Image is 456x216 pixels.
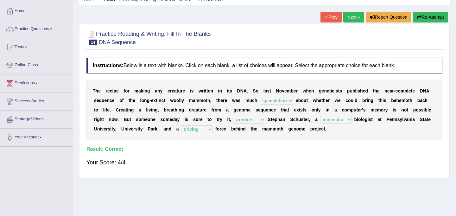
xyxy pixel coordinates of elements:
[420,98,422,103] b: a
[219,88,222,93] b: n
[392,88,394,93] b: r
[335,98,338,103] b: w
[362,107,363,112] b: '
[133,98,135,103] b: e
[110,88,112,93] b: c
[358,107,360,112] b: e
[199,88,202,93] b: w
[206,98,207,103] b: t
[218,88,219,93] b: i
[284,88,287,93] b: e
[207,98,210,103] b: h
[303,88,306,93] b: w
[237,88,240,93] b: D
[89,40,97,45] span: 14
[149,107,151,112] b: v
[347,88,350,93] b: p
[86,58,442,73] h4: Below is a text with blanks. Click on each blank, a list of choices will appear. Select the appro...
[318,107,321,112] b: y
[161,98,164,103] b: c
[313,98,316,103] b: w
[314,107,317,112] b: n
[180,98,181,103] b: l
[363,107,366,112] b: s
[102,98,104,103] b: u
[131,107,134,112] b: g
[158,107,159,112] b: ,
[128,88,130,93] b: r
[116,88,119,93] b: e
[380,98,383,103] b: h
[238,98,241,103] b: s
[256,107,258,112] b: s
[282,107,285,112] b: h
[99,98,102,103] b: q
[326,98,328,103] b: e
[97,98,99,103] b: e
[371,98,374,103] b: g
[110,107,111,112] b: .
[331,88,332,93] b: i
[175,107,178,112] b: h
[266,107,269,112] b: e
[362,98,365,103] b: b
[173,107,175,112] b: t
[110,98,112,103] b: c
[338,98,341,103] b: e
[232,98,236,103] b: w
[206,88,208,93] b: t
[128,107,131,112] b: n
[154,98,156,103] b: x
[258,107,261,112] b: e
[151,98,154,103] b: e
[252,98,255,103] b: c
[144,98,147,103] b: n
[170,98,174,103] b: w
[285,107,288,112] b: a
[327,88,329,93] b: e
[294,107,296,112] b: e
[336,88,338,93] b: s
[135,88,138,93] b: m
[176,98,179,103] b: o
[360,107,362,112] b: r
[329,88,331,93] b: t
[309,88,311,93] b: e
[271,107,274,112] b: c
[236,107,239,112] b: e
[287,88,291,93] b: m
[296,107,299,112] b: x
[407,88,408,93] b: l
[356,107,358,112] b: t
[420,88,423,93] b: D
[103,107,104,112] b: l
[156,98,157,103] b: t
[228,88,230,93] b: t
[141,98,144,103] b: o
[107,98,110,103] b: n
[168,107,171,112] b: e
[230,88,232,93] b: s
[0,111,73,126] a: Strategy Videos
[191,107,193,112] b: r
[112,88,114,93] b: i
[326,107,327,112] b: i
[119,98,122,103] b: o
[281,107,282,112] b: t
[298,98,301,103] b: b
[384,88,387,93] b: n
[350,88,352,93] b: u
[236,98,238,103] b: a
[198,107,199,112] b: t
[405,98,408,103] b: o
[408,88,411,93] b: e
[99,39,136,45] small: DNA Sequence
[157,88,160,93] b: n
[139,107,141,112] b: a
[316,98,319,103] b: h
[355,88,357,93] b: l
[410,98,413,103] b: h
[299,107,300,112] b: i
[182,88,185,93] b: e
[319,98,321,103] b: e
